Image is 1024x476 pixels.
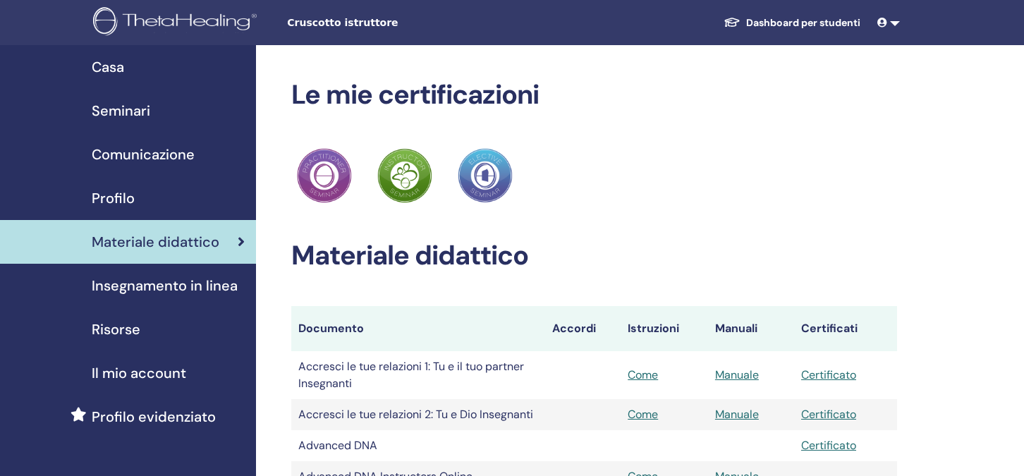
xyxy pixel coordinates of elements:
td: Advanced DNA [291,430,545,461]
h2: Materiale didattico [291,240,897,272]
span: Risorse [92,319,140,340]
a: Come [628,367,658,382]
th: Documento [291,306,545,351]
span: Casa [92,56,124,78]
img: Practitioner [458,148,513,203]
th: Accordi [545,306,621,351]
span: Profilo evidenziato [92,406,216,427]
span: Il mio account [92,362,186,384]
a: Manuale [715,367,759,382]
span: Cruscotto istruttore [287,16,499,30]
th: Certificati [794,306,897,351]
span: Insegnamento in linea [92,275,238,296]
span: Profilo [92,188,135,209]
span: Materiale didattico [92,231,219,252]
a: Manuale [715,407,759,422]
th: Istruzioni [621,306,708,351]
img: Practitioner [377,148,432,203]
img: graduation-cap-white.svg [724,16,740,28]
td: Accresci le tue relazioni 1: Tu e il tuo partner Insegnanti [291,351,545,399]
a: Come [628,407,658,422]
th: Manuali [708,306,794,351]
a: Certificato [801,367,856,382]
img: Practitioner [297,148,352,203]
h2: Le mie certificazioni [291,79,897,111]
img: logo.png [93,7,262,39]
td: Accresci le tue relazioni 2: Tu e Dio Insegnanti [291,399,545,430]
span: Comunicazione [92,144,195,165]
span: Seminari [92,100,150,121]
a: Certificato [801,407,856,422]
a: Dashboard per studenti [712,10,872,36]
a: Certificato [801,438,856,453]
